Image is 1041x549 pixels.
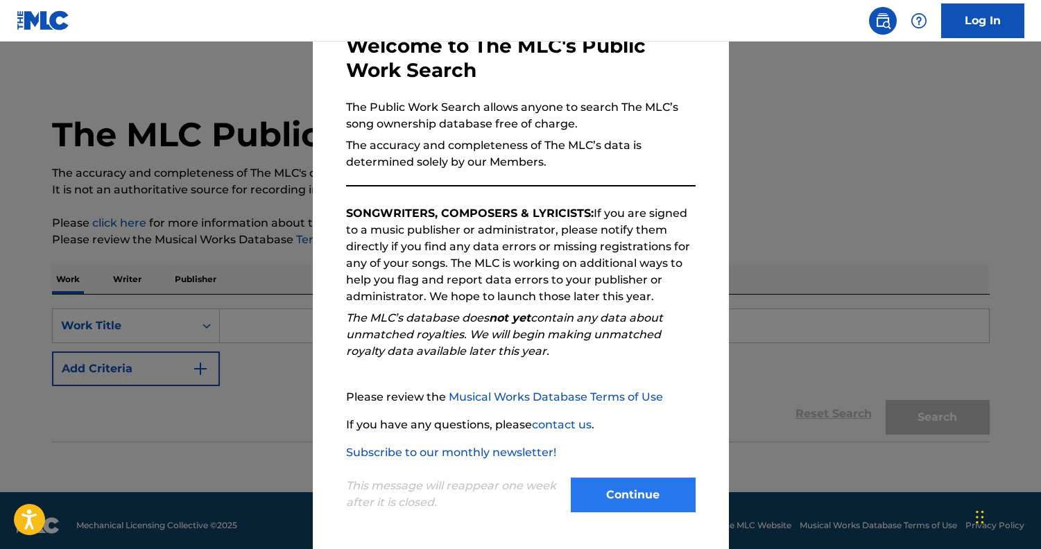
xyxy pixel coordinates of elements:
p: Please review the [346,389,696,406]
p: This message will reappear one week after it is closed. [346,478,562,511]
a: Musical Works Database Terms of Use [449,390,663,403]
strong: not yet [489,311,531,324]
em: The MLC’s database does contain any data about unmatched royalties. We will begin making unmatche... [346,311,663,358]
p: The accuracy and completeness of The MLC’s data is determined solely by our Members. [346,137,696,171]
img: help [911,12,927,29]
a: Public Search [869,7,897,35]
a: Log In [941,3,1024,38]
div: Drag [976,496,984,538]
a: contact us [532,418,592,431]
p: The Public Work Search allows anyone to search The MLC’s song ownership database free of charge. [346,99,696,132]
a: Subscribe to our monthly newsletter! [346,446,556,459]
p: If you have any questions, please . [346,417,696,433]
h3: Welcome to The MLC's Public Work Search [346,34,696,82]
strong: SONGWRITERS, COMPOSERS & LYRICISTS: [346,207,594,220]
img: MLC Logo [17,10,70,31]
p: If you are signed to a music publisher or administrator, please notify them directly if you find ... [346,205,696,305]
div: Help [905,7,933,35]
img: search [875,12,891,29]
button: Continue [571,478,696,512]
iframe: Chat Widget [972,482,1041,549]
